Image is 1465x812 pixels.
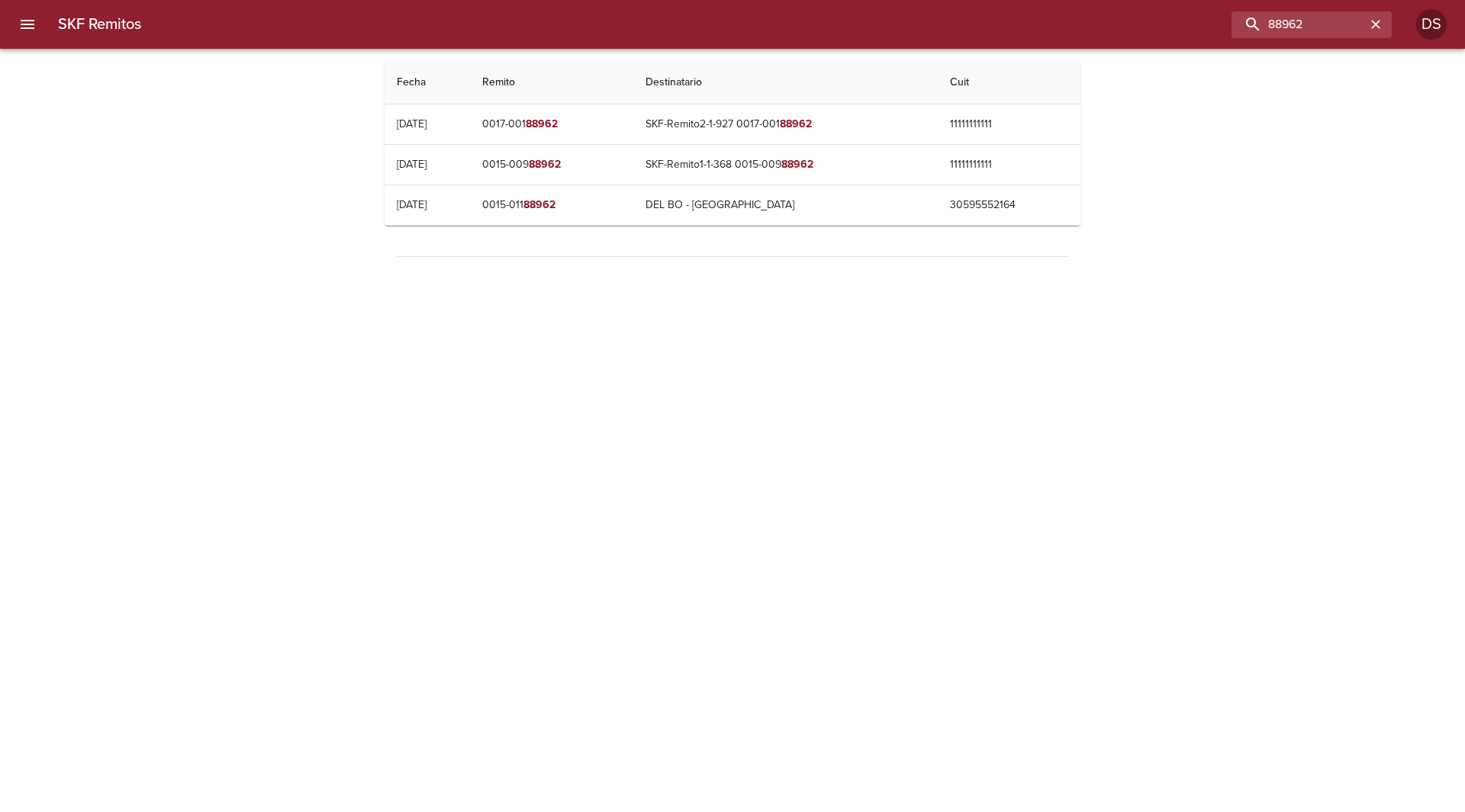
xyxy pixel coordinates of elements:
td: 11111111111 [938,104,1080,144]
td: 0017-001 [470,104,633,144]
td: 0015-009 [470,145,633,185]
table: Table digitalización - SKF Remitos [385,61,1080,226]
td: 30595552164 [938,185,1080,225]
input: buscar [1232,11,1366,38]
button: menu [9,6,46,43]
th: Cuit [938,61,1080,104]
td: 11111111111 [938,145,1080,185]
td: 0015-011 [470,185,633,225]
div: Abrir información de usuario [1416,9,1447,40]
td: [DATE] [385,104,470,144]
th: Destinatario [633,61,938,104]
em: 88962 [781,158,813,171]
em: 88962 [523,198,555,211]
td: [DATE] [385,185,470,225]
em: 88962 [529,158,561,171]
em: 88962 [526,117,558,130]
em: 88962 [780,117,812,130]
td: SKF-Remito2-1-927 0017-001 [633,104,938,144]
h6: SKF Remitos [58,12,141,37]
td: DEL BO - [GEOGRAPHIC_DATA] [633,185,938,225]
th: Fecha [385,61,470,104]
div: DS [1416,9,1447,40]
td: [DATE] [385,145,470,185]
th: Remito [470,61,633,104]
td: SKF-Remito1-1-368 0015-009 [633,145,938,185]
